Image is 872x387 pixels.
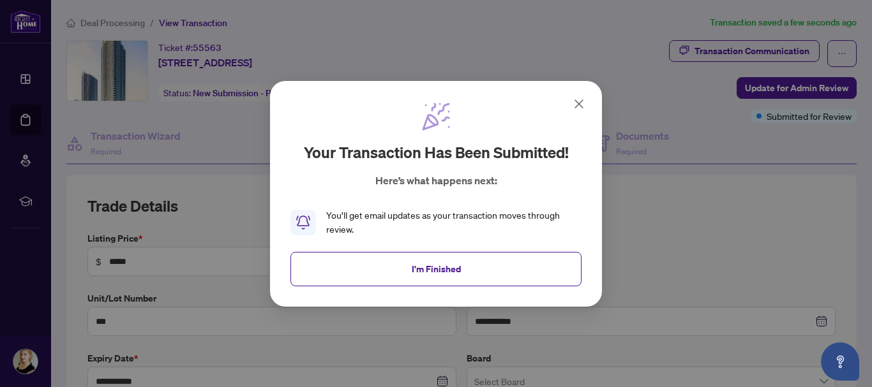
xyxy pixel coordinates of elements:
[326,208,582,237] div: You’ll get email updates as your transaction moves through review.
[821,342,859,381] button: Open asap
[375,173,497,188] p: Here’s what happens next:
[304,142,569,163] h2: Your transaction has been submitted!
[412,258,461,279] span: I'm Finished
[290,251,582,286] button: I'm Finished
